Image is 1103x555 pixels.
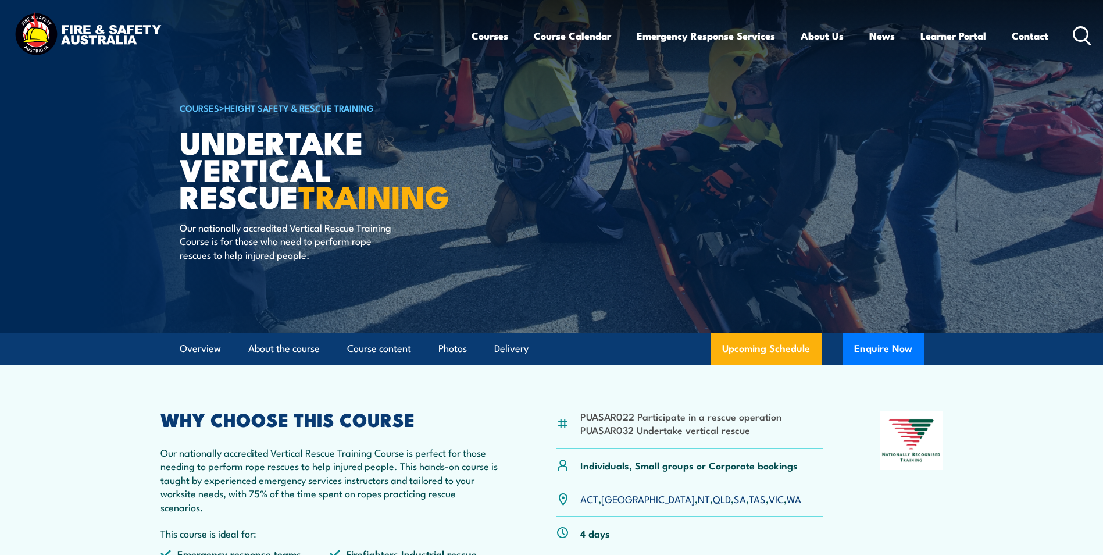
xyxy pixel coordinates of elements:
a: VIC [769,492,784,506]
a: ACT [580,492,598,506]
p: , , , , , , , [580,492,801,506]
a: Photos [438,333,467,364]
a: COURSES [180,101,219,114]
a: QLD [713,492,731,506]
a: About the course [248,333,320,364]
p: This course is ideal for: [160,526,500,540]
strong: TRAINING [298,171,449,219]
h6: > [180,101,467,115]
p: Our nationally accredited Vertical Rescue Training Course is perfect for those needing to perform... [160,446,500,514]
h2: WHY CHOOSE THIS COURSE [160,411,500,427]
a: Height Safety & Rescue Training [224,101,374,114]
a: WA [787,492,801,506]
a: Emergency Response Services [637,20,775,51]
a: Learner Portal [920,20,986,51]
a: About Us [801,20,844,51]
button: Enquire Now [843,333,924,365]
li: PUASAR022 Participate in a rescue operation [580,410,781,423]
p: 4 days [580,526,610,540]
p: Our nationally accredited Vertical Rescue Training Course is for those who need to perform rope r... [180,220,392,261]
a: Contact [1012,20,1048,51]
a: TAS [749,492,766,506]
a: Course Calendar [534,20,611,51]
img: Nationally Recognised Training logo. [880,411,943,470]
a: [GEOGRAPHIC_DATA] [601,492,695,506]
p: Individuals, Small groups or Corporate bookings [580,458,798,472]
a: SA [734,492,746,506]
a: Delivery [494,333,529,364]
a: Courses [472,20,508,51]
a: News [869,20,895,51]
a: Course content [347,333,411,364]
a: Upcoming Schedule [711,333,822,365]
li: PUASAR032 Undertake vertical rescue [580,423,781,436]
a: Overview [180,333,221,364]
a: NT [698,492,710,506]
h1: Undertake Vertical Rescue [180,128,467,209]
